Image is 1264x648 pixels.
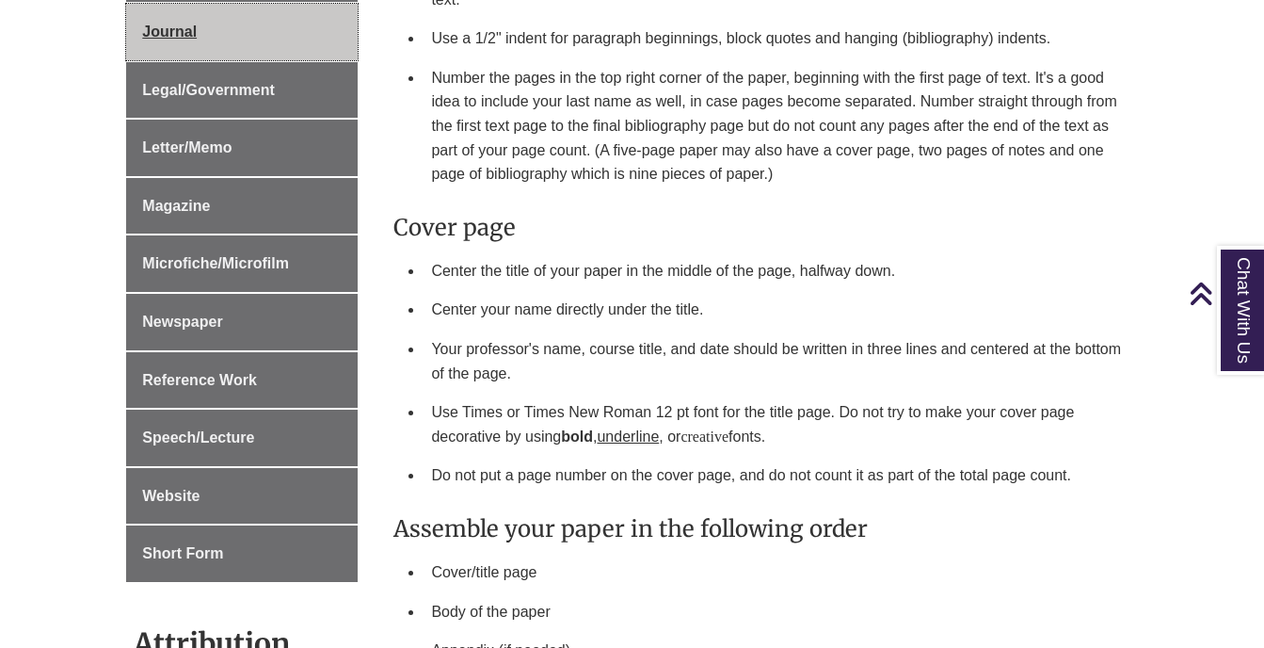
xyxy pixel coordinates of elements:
a: Magazine [126,178,358,235]
span: Journal [142,24,197,40]
span: underline [597,429,659,445]
span: Letter/Memo [142,139,232,155]
a: Newspaper [126,294,358,350]
li: Center the title of your paper in the middle of the page, halfway down. [424,251,1129,291]
h3: Cover page [393,213,1129,242]
a: Microfiche/Microfilm [126,235,358,292]
span: Speech/Lecture [142,429,254,445]
li: Number the pages in the top right corner of the paper, beginning with the first page of text. It'... [424,58,1129,194]
li: Body of the paper [424,592,1129,632]
a: Letter/Memo [126,120,358,176]
li: Center your name directly under the title. [424,290,1129,330]
span: creative [680,429,728,445]
a: Reference Work [126,352,358,409]
a: Legal/Government [126,62,358,119]
h3: Assemble your paper in the following order [393,514,1129,543]
li: Your professor's name, course title, and date should be written in three lines and centered at th... [424,330,1129,393]
li: Cover/title page [424,553,1129,592]
a: Back to Top [1189,281,1259,306]
strong: bold [561,429,593,445]
a: Speech/Lecture [126,410,358,466]
a: Journal [126,4,358,60]
span: Microfiche/Microfilm [142,255,289,271]
span: Magazine [142,198,210,214]
span: Reference Work [142,372,257,388]
span: Short Form [142,545,223,561]
li: Use Times or Times New Roman 12 pt font for the title page. Do not try to make your cover page de... [424,393,1129,456]
span: Newspaper [142,314,222,330]
span: Legal/Government [142,82,274,98]
a: Website [126,468,358,525]
a: Short Form [126,526,358,582]
li: Use a 1/2" indent for paragraph beginnings, block quotes and hanging (bibliography) indents. [424,19,1129,58]
span: Website [142,488,200,504]
li: Do not put a page number on the cover page, and do not count it as part of the total page count. [424,456,1129,495]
